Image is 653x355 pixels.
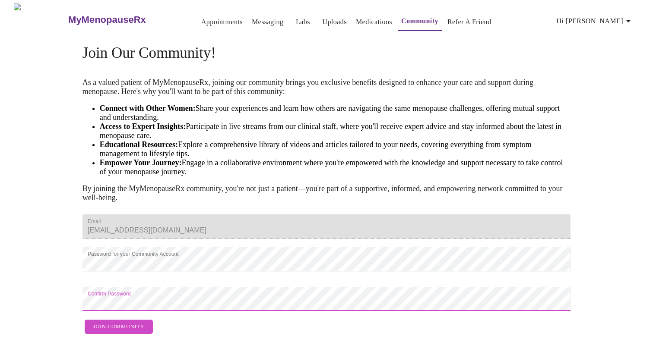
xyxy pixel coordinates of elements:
[401,15,438,27] a: Community
[82,78,571,96] p: As a valued patient of MyMenopauseRx, joining our community brings you exclusive benefits designe...
[444,13,495,31] button: Refer a Friend
[352,13,396,31] button: Medications
[322,16,347,28] a: Uploads
[447,16,491,28] a: Refer a Friend
[201,16,243,28] a: Appointments
[319,13,350,31] button: Uploads
[100,122,186,131] strong: Access to Expert Insights:
[296,16,310,28] a: Labs
[248,13,287,31] button: Messaging
[68,14,146,25] h3: MyMenopauseRx
[100,104,196,113] strong: Connect with Other Women:
[67,5,181,35] a: MyMenopauseRx
[93,322,144,332] span: Join Community
[356,16,392,28] a: Medications
[100,140,178,149] strong: Educational Resources:
[198,13,246,31] button: Appointments
[252,16,283,28] a: Messaging
[553,13,637,30] button: Hi [PERSON_NAME]
[85,320,153,334] button: Join Community
[100,122,571,140] li: Participate in live streams from our clinical staff, where you'll receive expert advice and stay ...
[82,184,571,202] p: By joining the MyMenopauseRx community, you're not just a patient—you're part of a supportive, in...
[100,140,571,158] li: Explore a comprehensive library of videos and articles tailored to your needs, covering everythin...
[14,3,67,36] img: MyMenopauseRx Logo
[82,44,571,62] h4: Join Our Community!
[100,158,182,167] strong: Empower Your Journey:
[100,104,571,122] li: Share your experiences and learn how others are navigating the same menopause challenges, offerin...
[398,13,442,31] button: Community
[100,158,571,176] li: Engage in a collaborative environment where you're empowered with the knowledge and support neces...
[557,15,634,27] span: Hi [PERSON_NAME]
[289,13,317,31] button: Labs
